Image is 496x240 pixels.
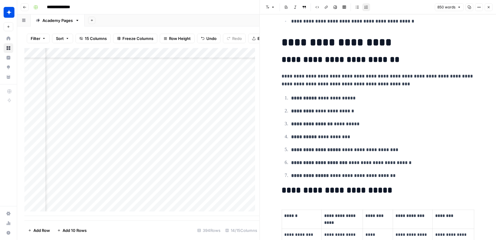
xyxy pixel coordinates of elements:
[4,7,14,18] img: Wiz Logo
[113,34,157,43] button: Freeze Columns
[4,5,13,20] button: Workspace: Wiz
[56,35,64,41] span: Sort
[122,35,153,41] span: Freeze Columns
[75,34,111,43] button: 15 Columns
[248,34,283,43] button: Export CSV
[4,218,13,228] a: Usage
[223,34,246,43] button: Redo
[85,35,107,41] span: 15 Columns
[195,226,223,235] div: 394 Rows
[4,72,13,82] a: Your Data
[160,34,195,43] button: Row Height
[197,34,220,43] button: Undo
[4,53,13,62] a: Insights
[4,43,13,53] a: Browse
[4,34,13,43] a: Home
[4,62,13,72] a: Opportunities
[437,5,455,10] span: 850 words
[33,227,50,233] span: Add Row
[27,34,50,43] button: Filter
[63,227,87,233] span: Add 10 Rows
[24,226,54,235] button: Add Row
[223,226,260,235] div: 14/15 Columns
[42,17,73,23] div: Academy Pages
[31,14,85,26] a: Academy Pages
[52,34,73,43] button: Sort
[169,35,191,41] span: Row Height
[31,35,40,41] span: Filter
[54,226,90,235] button: Add 10 Rows
[232,35,242,41] span: Redo
[206,35,217,41] span: Undo
[4,209,13,218] a: Settings
[435,3,464,11] button: 850 words
[4,228,13,238] button: Help + Support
